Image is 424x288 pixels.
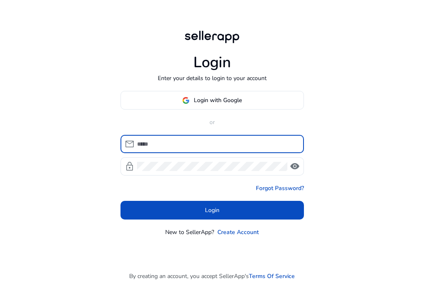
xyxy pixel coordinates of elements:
[125,139,135,149] span: mail
[194,96,242,105] span: Login with Google
[217,228,259,237] a: Create Account
[205,206,219,215] span: Login
[120,91,304,110] button: Login with Google
[125,161,135,171] span: lock
[120,118,304,127] p: or
[249,272,295,281] a: Terms Of Service
[256,184,304,193] a: Forgot Password?
[290,161,300,171] span: visibility
[120,201,304,220] button: Login
[158,74,267,83] p: Enter your details to login to your account
[165,228,214,237] p: New to SellerApp?
[182,97,190,104] img: google-logo.svg
[193,54,231,71] h1: Login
